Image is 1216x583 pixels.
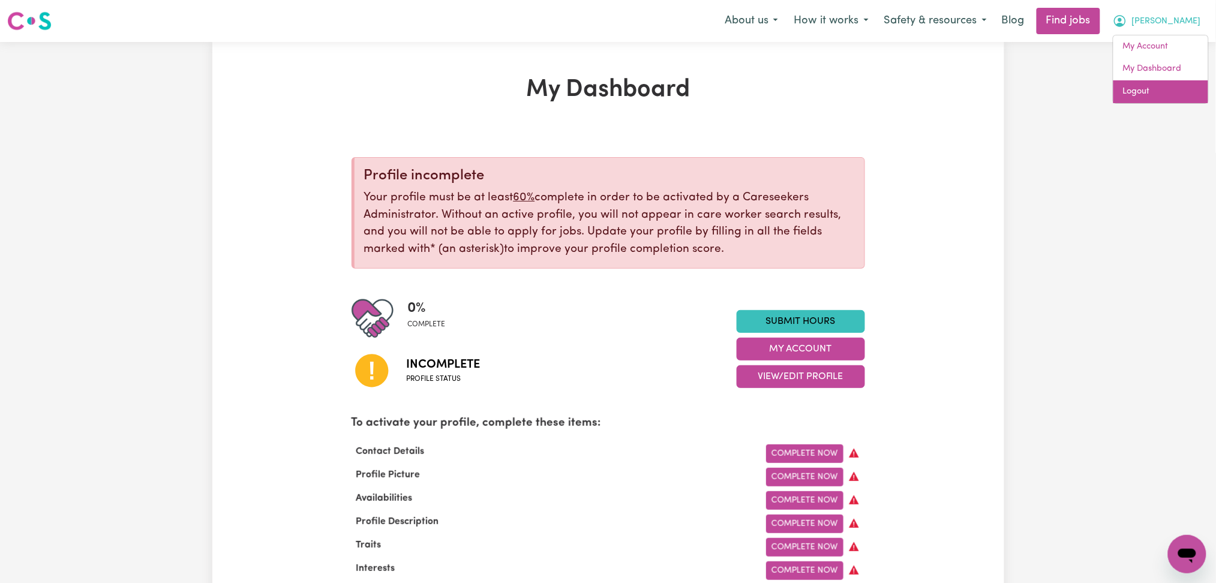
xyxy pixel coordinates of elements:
[1132,15,1201,28] span: [PERSON_NAME]
[786,8,876,34] button: How it works
[352,447,430,456] span: Contact Details
[766,468,843,486] a: Complete Now
[1105,8,1209,34] button: My Account
[1113,35,1208,58] a: My Account
[1113,35,1209,104] div: My Account
[408,297,455,339] div: Profile completeness: 0%
[408,297,446,319] span: 0 %
[352,76,865,104] h1: My Dashboard
[766,561,843,580] a: Complete Now
[766,538,843,557] a: Complete Now
[766,444,843,463] a: Complete Now
[364,167,855,185] div: Profile incomplete
[364,190,855,259] p: Your profile must be at least complete in order to be activated by a Careseekers Administrator. W...
[766,491,843,510] a: Complete Now
[766,515,843,533] a: Complete Now
[1168,535,1206,573] iframe: Button to launch messaging window
[352,470,425,480] span: Profile Picture
[352,415,865,432] p: To activate your profile, complete these items:
[737,365,865,388] button: View/Edit Profile
[352,540,386,550] span: Traits
[1037,8,1100,34] a: Find jobs
[1113,58,1208,80] a: My Dashboard
[876,8,995,34] button: Safety & resources
[514,192,535,203] u: 60%
[1113,80,1208,103] a: Logout
[407,356,481,374] span: Incomplete
[352,517,444,527] span: Profile Description
[737,338,865,360] button: My Account
[352,564,400,573] span: Interests
[737,310,865,333] a: Submit Hours
[407,374,481,384] span: Profile status
[352,494,418,503] span: Availabilities
[408,319,446,330] span: complete
[431,244,505,255] span: an asterisk
[7,10,52,32] img: Careseekers logo
[7,7,52,35] a: Careseekers logo
[995,8,1032,34] a: Blog
[717,8,786,34] button: About us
